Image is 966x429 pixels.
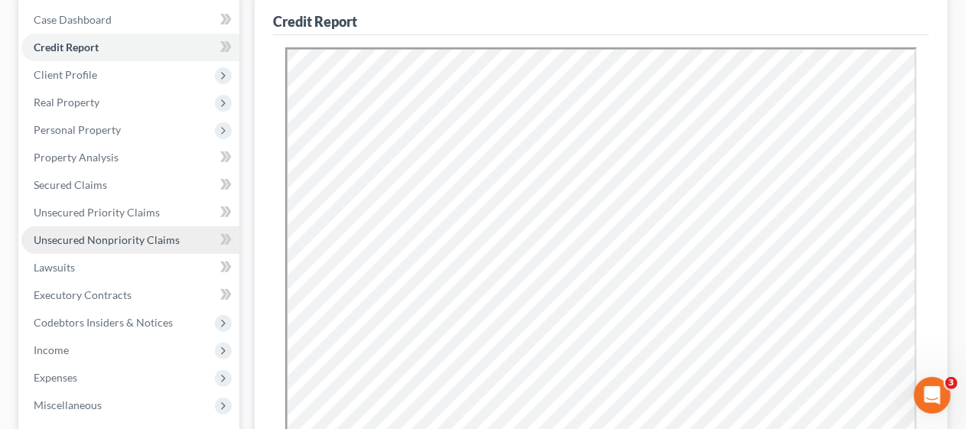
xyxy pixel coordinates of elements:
[21,226,239,254] a: Unsecured Nonpriority Claims
[34,41,99,54] span: Credit Report
[34,343,69,356] span: Income
[21,171,239,199] a: Secured Claims
[34,178,107,191] span: Secured Claims
[34,288,132,301] span: Executory Contracts
[34,151,119,164] span: Property Analysis
[34,206,160,219] span: Unsecured Priority Claims
[34,13,112,26] span: Case Dashboard
[21,281,239,309] a: Executory Contracts
[34,233,180,246] span: Unsecured Nonpriority Claims
[21,254,239,281] a: Lawsuits
[34,398,102,411] span: Miscellaneous
[34,371,77,384] span: Expenses
[34,123,121,136] span: Personal Property
[21,34,239,61] a: Credit Report
[914,377,951,414] iframe: Intercom live chat
[945,377,958,389] span: 3
[21,144,239,171] a: Property Analysis
[34,261,75,274] span: Lawsuits
[34,96,99,109] span: Real Property
[34,316,173,329] span: Codebtors Insiders & Notices
[21,199,239,226] a: Unsecured Priority Claims
[21,6,239,34] a: Case Dashboard
[34,68,97,81] span: Client Profile
[273,12,357,31] div: Credit Report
